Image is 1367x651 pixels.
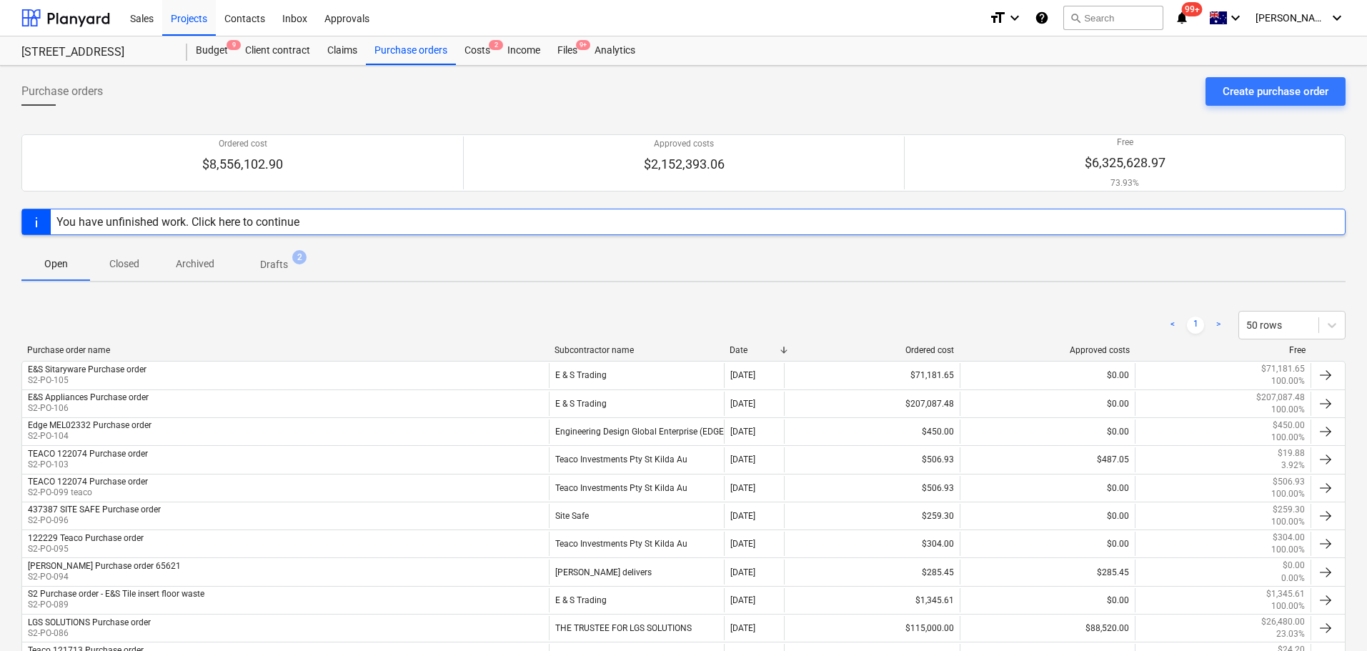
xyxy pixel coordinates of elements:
div: Files [549,36,586,65]
div: Purchase order name [27,345,543,355]
div: TEACO 122074 Purchase order [28,449,148,459]
div: [PERSON_NAME] delivers [549,560,725,584]
div: Costs [456,36,499,65]
div: Client contract [237,36,319,65]
p: S2-PO-105 [28,374,146,387]
a: Income [499,36,549,65]
span: [PERSON_NAME] [1256,12,1327,24]
span: search [1070,12,1081,24]
div: $506.93 [784,447,960,472]
div: E & S Trading [549,363,725,387]
p: $6,325,628.97 [1085,154,1165,172]
div: $0.00 [960,419,1135,444]
p: 100.00% [1271,544,1305,556]
p: $2,152,393.06 [644,156,725,173]
a: Purchase orders [366,36,456,65]
div: Free [1141,345,1306,355]
p: Open [39,257,73,272]
span: Purchase orders [21,83,103,100]
span: 2 [292,250,307,264]
div: $487.05 [960,447,1135,472]
p: 73.93% [1085,177,1165,189]
div: LGS SOLUTIONS Purchase order [28,617,151,627]
div: THE TRUSTEE FOR LGS SOLUTIONS [549,616,725,640]
div: $285.45 [960,560,1135,584]
div: TEACO 122074 Purchase order [28,477,148,487]
p: Closed [107,257,141,272]
div: $115,000.00 [784,616,960,640]
p: 100.00% [1271,432,1305,444]
div: $0.00 [960,588,1135,612]
div: [DATE] [730,370,755,380]
div: $88,520.00 [960,616,1135,640]
a: Analytics [586,36,644,65]
a: Claims [319,36,366,65]
p: Archived [176,257,214,272]
div: [DATE] [730,454,755,464]
div: E&S Appliances Purchase order [28,392,149,402]
p: $19.88 [1278,447,1305,459]
i: format_size [989,9,1006,26]
p: S2-PO-099 teaco [28,487,148,499]
p: $259.30 [1273,504,1305,516]
div: $1,345.61 [784,588,960,612]
div: Ordered cost [790,345,954,355]
a: Budget9 [187,36,237,65]
div: Teaco Investments Pty St Kilda Au [549,532,725,556]
div: Subcontractor name [555,345,719,355]
div: $0.00 [960,504,1135,528]
p: S2-PO-106 [28,402,149,414]
p: 100.00% [1271,600,1305,612]
div: $259.30 [784,504,960,528]
div: [PERSON_NAME] Purchase order 65621 [28,561,181,571]
span: 9+ [576,40,590,50]
p: 23.03% [1276,628,1305,640]
p: Free [1085,136,1165,149]
div: $0.00 [960,476,1135,500]
i: keyboard_arrow_down [1227,9,1244,26]
div: Teaco Investments Pty St Kilda Au [549,447,725,472]
i: keyboard_arrow_down [1328,9,1346,26]
p: S2-PO-086 [28,627,151,640]
p: S2-PO-089 [28,599,204,611]
span: 99+ [1182,2,1203,16]
div: $304.00 [784,532,960,556]
p: $26,480.00 [1261,616,1305,628]
div: 122229 Teaco Purchase order [28,533,144,543]
p: $0.00 [1283,560,1305,572]
div: $0.00 [960,392,1135,416]
p: $450.00 [1273,419,1305,432]
p: S2-PO-103 [28,459,148,471]
div: E&S Sitaryware Purchase order [28,364,146,374]
div: [DATE] [730,539,755,549]
a: Files9+ [549,36,586,65]
a: Page 1 is your current page [1187,317,1204,334]
p: $1,345.61 [1266,588,1305,600]
p: S2-PO-096 [28,515,161,527]
i: notifications [1175,9,1189,26]
div: [DATE] [730,511,755,521]
div: Chat Widget [1296,582,1367,651]
div: $506.93 [784,476,960,500]
button: Search [1063,6,1163,30]
p: 0.00% [1281,572,1305,585]
div: $71,181.65 [784,363,960,387]
div: Engineering Design Global Enterprise (EDGE Consulting Engineers) Pty Ltd [549,419,725,444]
span: 2 [489,40,503,50]
p: 100.00% [1271,488,1305,500]
div: Site Safe [549,504,725,528]
div: [DATE] [730,483,755,493]
div: Budget [187,36,237,65]
div: [DATE] [730,623,755,633]
p: S2-PO-094 [28,571,181,583]
p: $506.93 [1273,476,1305,488]
div: $450.00 [784,419,960,444]
span: 9 [227,40,241,50]
div: Teaco Investments Pty St Kilda Au [549,476,725,500]
p: Drafts [260,257,288,272]
div: Edge MEL02332 Purchase order [28,420,151,430]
